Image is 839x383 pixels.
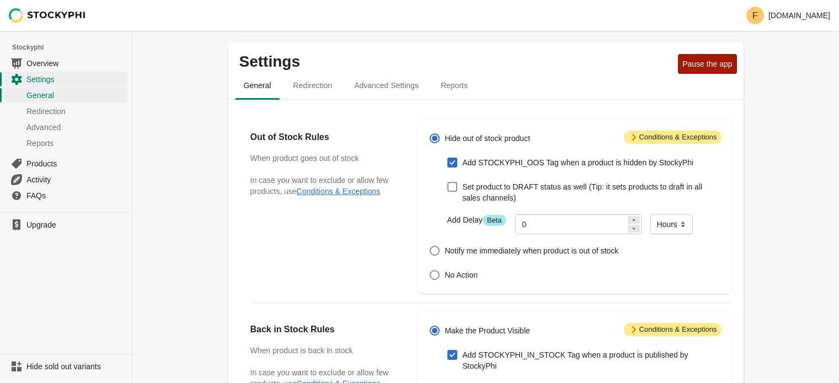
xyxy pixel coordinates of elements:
span: General [235,75,280,95]
span: Notify me immediately when product is out of stock [445,245,618,256]
a: Products [4,155,127,171]
span: Overview [26,58,125,69]
h2: Back in Stock Rules [250,323,397,336]
h3: When product goes out of stock [250,153,397,164]
a: Activity [4,171,127,187]
a: Hide sold out variants [4,359,127,374]
button: Conditions & Exceptions [297,187,381,196]
span: Avatar with initials F [746,7,764,24]
span: Hide sold out variants [26,361,125,372]
span: Reports [26,138,125,149]
button: reports [430,71,479,100]
span: No Action [445,269,478,280]
button: Avatar with initials F[DOMAIN_NAME] [742,4,835,26]
a: Upgrade [4,217,127,233]
a: Overview [4,55,127,71]
text: F [752,11,758,20]
span: Conditions & Exceptions [624,131,722,144]
span: Stockyphi [12,42,132,53]
button: redirection [282,71,343,100]
p: [DOMAIN_NAME] [768,11,830,20]
a: Redirection [4,103,127,119]
span: Make the Product Visible [445,325,530,336]
span: General [26,90,125,101]
button: general [233,71,282,100]
img: Stockyphi [9,8,86,23]
a: General [4,87,127,103]
h3: When product is back in stock [250,345,397,356]
h2: Out of Stock Rules [250,131,397,144]
span: Advanced Settings [345,75,427,95]
span: Upgrade [26,219,125,230]
span: Reports [432,75,477,95]
span: Products [26,158,125,169]
button: Advanced settings [343,71,430,100]
span: Redirection [26,106,125,117]
a: Advanced [4,119,127,135]
a: FAQs [4,187,127,203]
span: Activity [26,174,125,185]
a: Reports [4,135,127,151]
span: Hide out of stock product [445,133,530,144]
span: Beta [483,215,506,226]
span: Pause the app [682,60,732,68]
p: In case you want to exclude or allow few products, use [250,175,397,197]
a: Settings [4,71,127,87]
span: Settings [26,74,125,85]
button: Pause the app [678,54,736,74]
span: Set product to DRAFT status as well (Tip: it sets products to draft in all sales channels) [462,181,721,203]
label: Add Delay [447,214,506,226]
span: Redirection [284,75,341,95]
p: Settings [239,53,674,71]
span: Advanced [26,122,125,133]
span: Conditions & Exceptions [624,323,722,336]
span: Add STOCKYPHI_IN_STOCK Tag when a product is published by StockyPhi [462,349,721,371]
span: Add STOCKYPHI_OOS Tag when a product is hidden by StockyPhi [462,157,693,168]
span: FAQs [26,190,125,201]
